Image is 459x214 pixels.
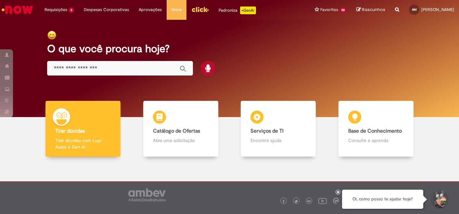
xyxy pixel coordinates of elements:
[240,6,256,14] p: +GenAi
[421,7,454,12] span: [PERSON_NAME]
[34,101,132,157] a: Tirar dúvidas Tirar dúvidas com Lupi Assist e Gen Ai
[191,5,209,14] img: click_logo_yellow_360x200.png
[430,190,449,209] button: Iniciar Conversa de Suporte
[47,30,57,40] img: happy-face.png
[230,101,327,157] a: Serviços de TI Encontre ajuda
[153,128,200,134] b: Catálogo de Ofertas
[342,190,423,209] div: Oi, como posso te ajudar hoje?
[250,128,284,134] b: Serviços de TI
[339,7,347,13] span: 58
[55,137,111,150] p: Tirar dúvidas com Lupi Assist e Gen Ai
[172,6,182,13] span: More
[327,101,425,157] a: Base de Conhecimento Consulte e aprenda
[348,137,404,144] p: Consulte e aprenda
[1,3,34,16] img: ServiceNow
[69,7,74,13] span: 3
[318,196,327,205] img: logo_footer_youtube.png
[139,6,162,13] span: Aprovações
[333,198,339,204] img: logo_footer_workplace.png
[128,188,166,201] img: logo_footer_ambev_rotulo_gray.png
[320,6,338,13] span: Favoritos
[153,137,209,144] p: Abra uma solicitação
[356,7,385,13] a: Rascunhos
[250,137,306,144] p: Encontre ajuda
[47,43,412,54] h2: O que você procura hoje?
[84,6,129,13] span: Despesas Corporativas
[55,128,85,134] b: Tirar dúvidas
[132,101,230,157] a: Catálogo de Ofertas Abra uma solicitação
[295,200,298,203] img: logo_footer_twitter.png
[307,199,311,203] img: logo_footer_linkedin.png
[412,7,417,12] span: AM
[219,6,256,14] div: Padroniza
[348,128,402,134] b: Base de Conhecimento
[45,6,67,13] span: Requisições
[362,6,385,13] span: Rascunhos
[282,200,285,203] img: logo_footer_facebook.png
